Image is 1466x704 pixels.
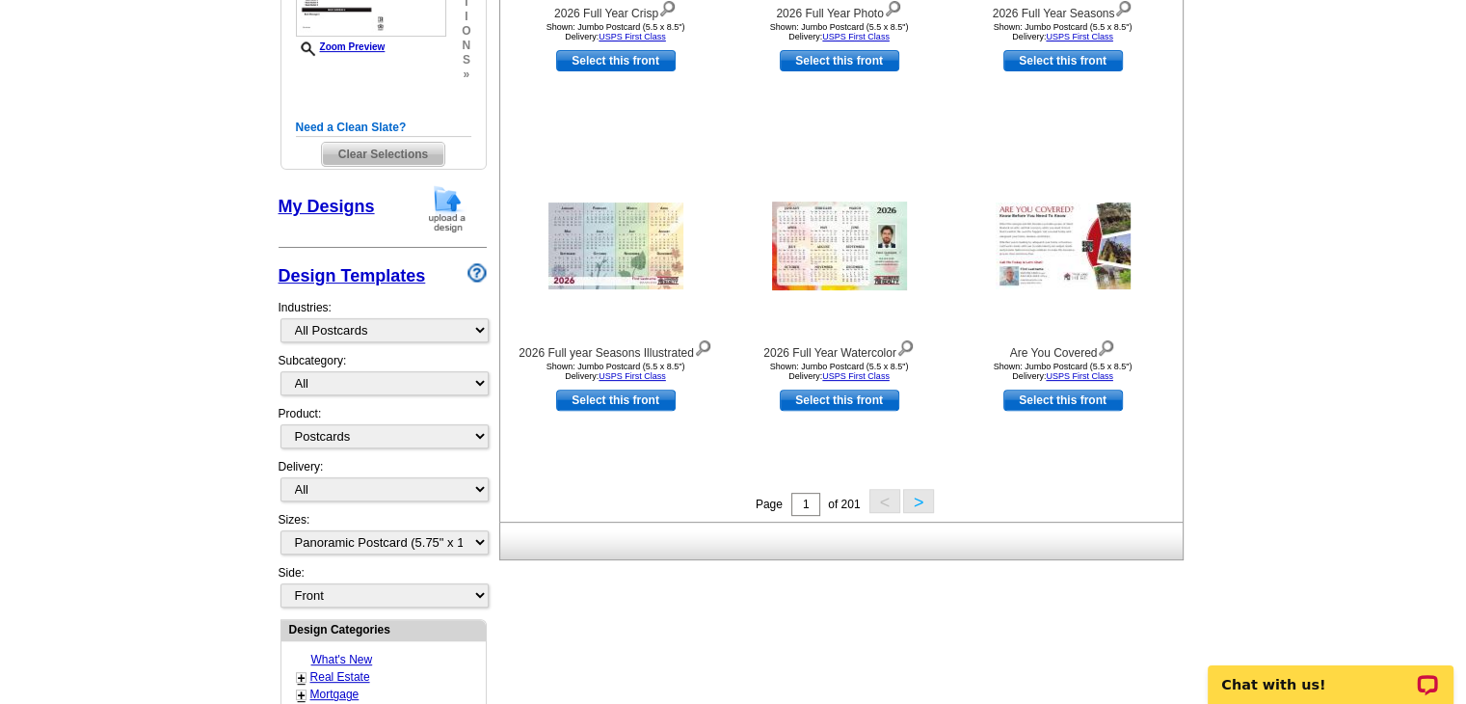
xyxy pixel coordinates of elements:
[1195,643,1466,704] iframe: LiveChat chat widget
[279,197,375,216] a: My Designs
[548,203,683,289] img: 2026 Full year Seasons Illustrated
[462,53,470,68] span: s
[828,498,860,511] span: of 201
[279,352,487,405] div: Subcategory:
[279,266,426,285] a: Design Templates
[556,50,676,71] a: use this design
[957,22,1169,41] div: Shown: Jumbo Postcard (5.5 x 8.5") Delivery:
[599,32,666,41] a: USPS First Class
[869,489,900,513] button: <
[822,371,890,381] a: USPS First Class
[957,362,1169,381] div: Shown: Jumbo Postcard (5.5 x 8.5") Delivery:
[556,390,676,411] a: use this design
[1003,50,1123,71] a: use this design
[462,68,470,82] span: »
[733,336,946,362] div: 2026 Full Year Watercolor
[296,119,471,137] h5: Need a Clean Slate?
[467,263,487,283] img: design-wizard-help-icon.png
[896,336,915,357] img: view design details
[296,41,386,52] a: Zoom Preview
[780,50,899,71] a: use this design
[1046,32,1113,41] a: USPS First Class
[322,143,444,166] span: Clear Selections
[311,653,373,666] a: What's New
[310,688,360,701] a: Mortgage
[279,564,487,609] div: Side:
[510,362,722,381] div: Shown: Jumbo Postcard (5.5 x 8.5") Delivery:
[298,688,306,703] a: +
[996,203,1131,289] img: Are You Covered
[462,24,470,39] span: o
[281,620,486,638] div: Design Categories
[422,184,472,233] img: upload-design
[1003,390,1123,411] a: use this design
[462,10,470,24] span: i
[298,670,306,686] a: +
[733,362,946,381] div: Shown: Jumbo Postcard (5.5 x 8.5") Delivery:
[694,336,712,357] img: view design details
[310,670,370,684] a: Real Estate
[772,202,907,290] img: 2026 Full Year Watercolor
[510,336,722,362] div: 2026 Full year Seasons Illustrated
[510,22,722,41] div: Shown: Jumbo Postcard (5.5 x 8.5") Delivery:
[780,390,899,411] a: use this design
[903,489,934,513] button: >
[279,405,487,458] div: Product:
[957,336,1169,362] div: Are You Covered
[1046,371,1113,381] a: USPS First Class
[279,511,487,564] div: Sizes:
[756,498,783,511] span: Page
[1097,336,1115,357] img: view design details
[279,289,487,352] div: Industries:
[279,458,487,511] div: Delivery:
[733,22,946,41] div: Shown: Jumbo Postcard (5.5 x 8.5") Delivery:
[822,32,890,41] a: USPS First Class
[462,39,470,53] span: n
[599,371,666,381] a: USPS First Class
